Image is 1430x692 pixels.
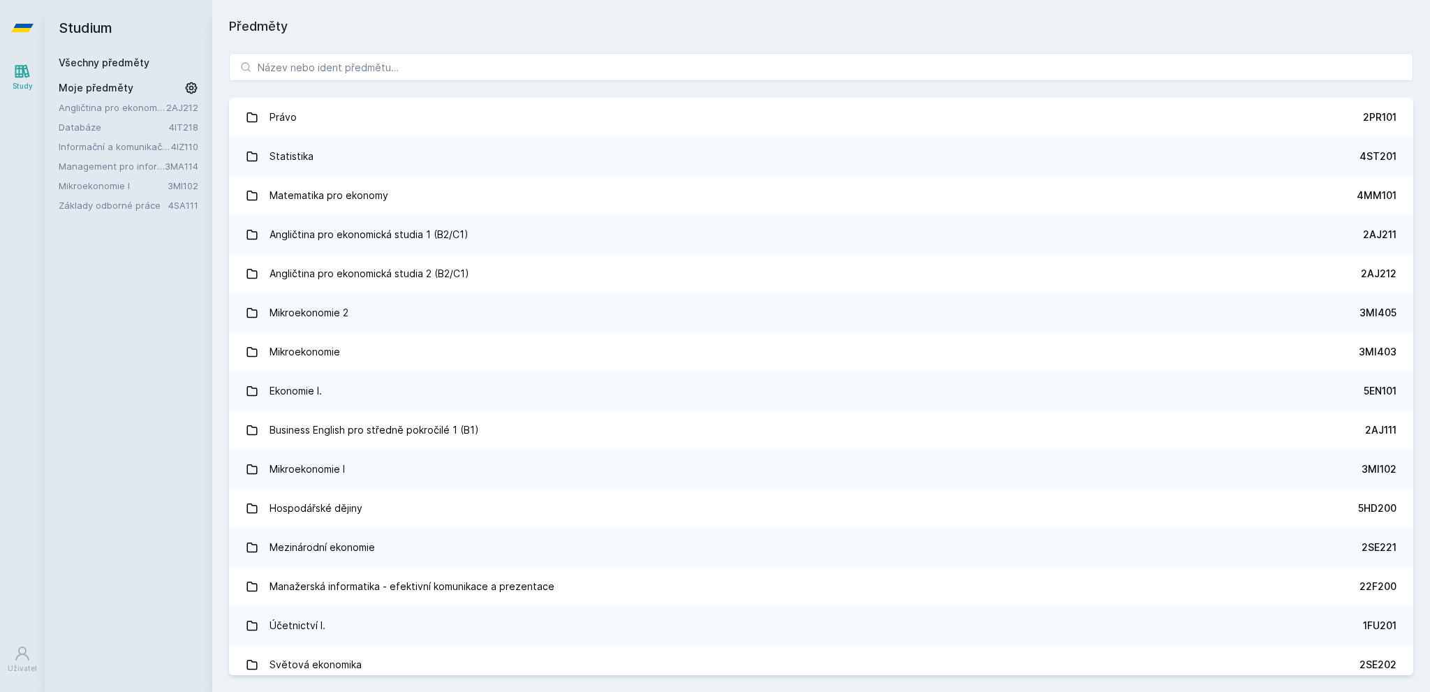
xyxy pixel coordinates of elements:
[270,651,362,679] div: Světová ekonomika
[1361,267,1396,281] div: 2AJ212
[270,377,322,405] div: Ekonomie I.
[229,17,1413,36] h1: Předměty
[59,140,171,154] a: Informační a komunikační technologie
[13,81,33,91] div: Study
[270,338,340,366] div: Mikroekonomie
[229,606,1413,645] a: Účetnictví I. 1FU201
[59,198,168,212] a: Základy odborné práce
[1362,540,1396,554] div: 2SE221
[229,371,1413,411] a: Ekonomie I. 5EN101
[270,533,375,561] div: Mezinárodní ekonomie
[229,332,1413,371] a: Mikroekonomie 3MI403
[59,101,166,115] a: Angličtina pro ekonomická studia 2 (B2/C1)
[270,494,362,522] div: Hospodářské dějiny
[270,221,469,249] div: Angličtina pro ekonomická studia 1 (B2/C1)
[59,57,149,68] a: Všechny předměty
[229,53,1413,81] input: Název nebo ident předmětu…
[270,182,388,209] div: Matematika pro ekonomy
[229,98,1413,137] a: Právo 2PR101
[1363,619,1396,633] div: 1FU201
[1364,384,1396,398] div: 5EN101
[1359,580,1396,594] div: 22F200
[270,103,297,131] div: Právo
[1357,189,1396,203] div: 4MM101
[270,573,554,601] div: Manažerská informatika - efektivní komunikace a prezentace
[270,299,348,327] div: Mikroekonomie 2
[3,56,42,98] a: Study
[171,141,198,152] a: 4IZ110
[169,122,198,133] a: 4IT218
[270,142,314,170] div: Statistika
[59,120,169,134] a: Databáze
[229,567,1413,606] a: Manažerská informatika - efektivní komunikace a prezentace 22F200
[270,260,469,288] div: Angličtina pro ekonomická studia 2 (B2/C1)
[59,81,133,95] span: Moje předměty
[229,254,1413,293] a: Angličtina pro ekonomická studia 2 (B2/C1) 2AJ212
[59,159,165,173] a: Management pro informatiky a statistiky
[168,200,198,211] a: 4SA111
[59,179,168,193] a: Mikroekonomie I
[1359,345,1396,359] div: 3MI403
[1359,658,1396,672] div: 2SE202
[166,102,198,113] a: 2AJ212
[229,489,1413,528] a: Hospodářské dějiny 5HD200
[229,176,1413,215] a: Matematika pro ekonomy 4MM101
[229,137,1413,176] a: Statistika 4ST201
[270,416,479,444] div: Business English pro středně pokročilé 1 (B1)
[165,161,198,172] a: 3MA114
[1363,228,1396,242] div: 2AJ211
[229,645,1413,684] a: Světová ekonomika 2SE202
[1365,423,1396,437] div: 2AJ111
[229,411,1413,450] a: Business English pro středně pokročilé 1 (B1) 2AJ111
[1363,110,1396,124] div: 2PR101
[229,450,1413,489] a: Mikroekonomie I 3MI102
[270,612,325,640] div: Účetnictví I.
[229,528,1413,567] a: Mezinárodní ekonomie 2SE221
[229,293,1413,332] a: Mikroekonomie 2 3MI405
[1358,501,1396,515] div: 5HD200
[1362,462,1396,476] div: 3MI102
[270,455,345,483] div: Mikroekonomie I
[1359,149,1396,163] div: 4ST201
[229,215,1413,254] a: Angličtina pro ekonomická studia 1 (B2/C1) 2AJ211
[168,180,198,191] a: 3MI102
[8,663,37,674] div: Uživatel
[1359,306,1396,320] div: 3MI405
[3,638,42,681] a: Uživatel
